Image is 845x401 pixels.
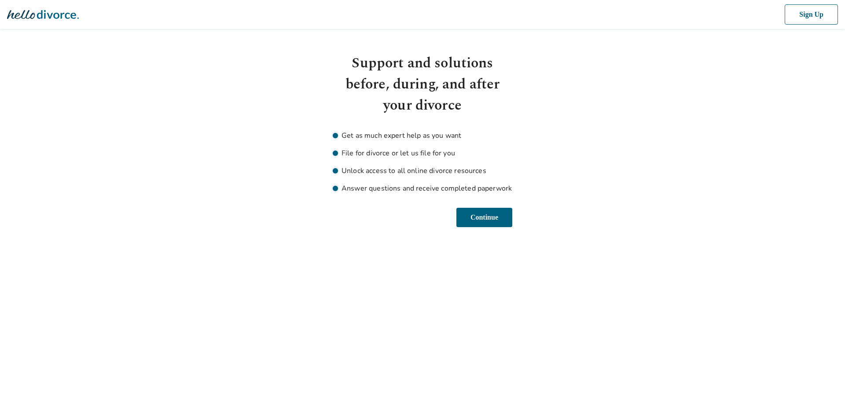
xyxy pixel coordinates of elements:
li: Answer questions and receive completed paperwork [333,183,512,194]
h1: Support and solutions before, during, and after your divorce [333,53,512,116]
li: File for divorce or let us file for you [333,148,512,158]
button: Sign Up [783,4,838,25]
button: Continue [454,208,512,227]
li: Get as much expert help as you want [333,130,512,141]
li: Unlock access to all online divorce resources [333,166,512,176]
